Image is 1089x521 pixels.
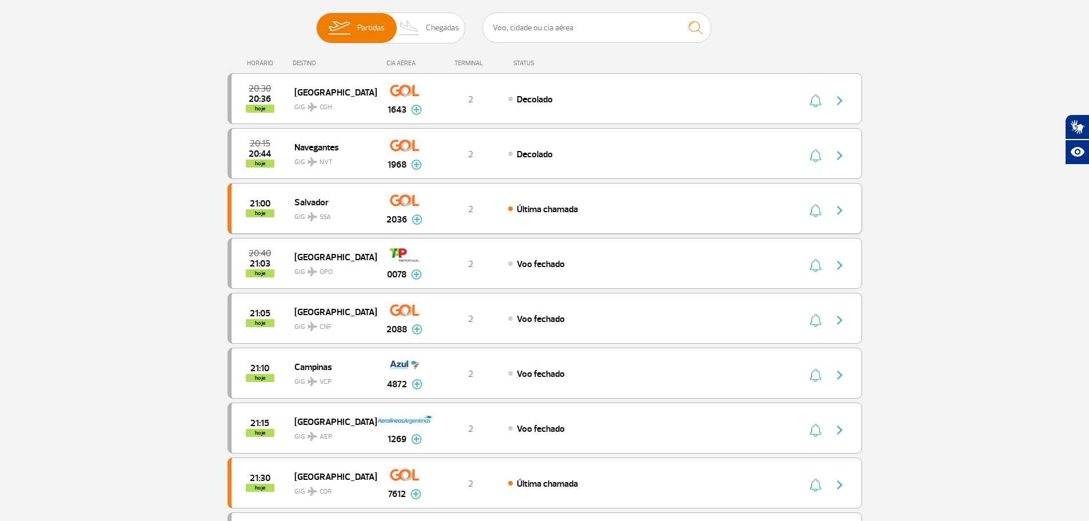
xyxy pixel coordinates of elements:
span: hoje [246,209,274,217]
button: Abrir tradutor de língua de sinais. [1065,114,1089,140]
span: GIG [294,261,368,277]
img: mais-info-painel-voo.svg [410,489,421,499]
span: Navegantes [294,140,368,154]
img: seta-direita-painel-voo.svg [833,94,847,108]
span: 2025-09-26 20:36:49 [249,95,271,103]
img: seta-direita-painel-voo.svg [833,149,847,162]
img: destiny_airplane.svg [308,267,317,276]
span: GIG [294,425,368,442]
span: 2025-09-26 21:10:00 [250,364,269,372]
img: destiny_airplane.svg [308,102,317,112]
span: Decolado [517,94,553,105]
span: [GEOGRAPHIC_DATA] [294,249,368,264]
img: sino-painel-voo.svg [809,258,821,272]
img: sino-painel-voo.svg [809,478,821,492]
img: mais-info-painel-voo.svg [412,379,422,389]
div: CIA AÉREA [376,59,433,67]
img: mais-info-painel-voo.svg [412,324,422,335]
img: slider-embarque [321,13,357,43]
img: sino-painel-voo.svg [809,313,821,327]
span: [GEOGRAPHIC_DATA] [294,414,368,429]
span: Partidas [357,13,385,43]
span: 2025-09-26 21:30:00 [250,474,270,482]
span: 2025-09-26 20:40:00 [249,249,271,257]
img: destiny_airplane.svg [308,377,317,386]
span: 0078 [387,268,406,281]
img: mais-info-painel-voo.svg [411,269,422,280]
img: seta-direita-painel-voo.svg [833,478,847,492]
img: sino-painel-voo.svg [809,204,821,217]
span: Voo fechado [517,258,565,270]
img: destiny_airplane.svg [308,157,317,166]
span: 2036 [386,213,407,226]
span: GIG [294,151,368,168]
span: 2 [468,204,473,215]
img: destiny_airplane.svg [308,322,317,331]
span: 2088 [386,323,407,336]
img: mais-info-painel-voo.svg [411,105,422,115]
img: seta-direita-painel-voo.svg [833,204,847,217]
div: DESTINO [293,59,376,67]
span: Chegadas [426,13,459,43]
span: hoje [246,319,274,327]
span: 1269 [388,432,406,446]
span: 7612 [388,487,406,501]
span: CNF [320,322,332,332]
span: Campinas [294,359,368,374]
img: destiny_airplane.svg [308,212,317,221]
span: OPO [320,267,333,277]
img: sino-painel-voo.svg [809,423,821,437]
span: 4872 [387,377,407,391]
span: 2025-09-26 20:15:00 [250,140,270,148]
span: GIG [294,371,368,387]
img: seta-direita-painel-voo.svg [833,258,847,272]
span: GIG [294,480,368,497]
div: TERMINAL [433,59,508,67]
img: seta-direita-painel-voo.svg [833,368,847,382]
span: Última chamada [517,478,578,490]
img: sino-painel-voo.svg [809,94,821,108]
span: Voo fechado [517,313,565,325]
span: Salvador [294,194,368,209]
img: sino-painel-voo.svg [809,368,821,382]
span: GIG [294,316,368,332]
span: COR [320,487,332,497]
span: NVT [320,157,333,168]
span: 2025-09-26 21:00:00 [250,200,270,208]
img: mais-info-painel-voo.svg [411,434,422,444]
span: 2 [468,478,473,490]
button: Abrir recursos assistivos. [1065,140,1089,165]
span: hoje [246,160,274,168]
span: [GEOGRAPHIC_DATA] [294,469,368,484]
img: sino-painel-voo.svg [809,149,821,162]
img: destiny_airplane.svg [308,487,317,496]
span: hoje [246,269,274,277]
img: seta-direita-painel-voo.svg [833,313,847,327]
span: 1968 [388,158,406,172]
span: Última chamada [517,204,578,215]
span: 2 [468,258,473,270]
div: HORÁRIO [231,59,293,67]
span: [GEOGRAPHIC_DATA] [294,304,368,319]
span: hoje [246,105,274,113]
span: 1643 [388,103,406,117]
span: 2 [468,368,473,380]
span: 2 [468,423,473,435]
span: VCP [320,377,332,387]
span: hoje [246,484,274,492]
div: Plugin de acessibilidade da Hand Talk. [1065,114,1089,165]
span: CGH [320,102,332,113]
span: 2025-09-26 21:05:00 [250,309,270,317]
img: mais-info-painel-voo.svg [412,214,422,225]
span: Decolado [517,149,553,160]
span: SSA [320,212,331,222]
span: 2 [468,313,473,325]
input: Voo, cidade ou cia aérea [482,13,711,43]
span: hoje [246,374,274,382]
span: 2 [468,94,473,105]
img: destiny_airplane.svg [308,432,317,441]
img: mais-info-painel-voo.svg [411,160,422,170]
span: hoje [246,429,274,437]
span: Voo fechado [517,368,565,380]
span: 2025-09-26 21:15:00 [250,419,269,427]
